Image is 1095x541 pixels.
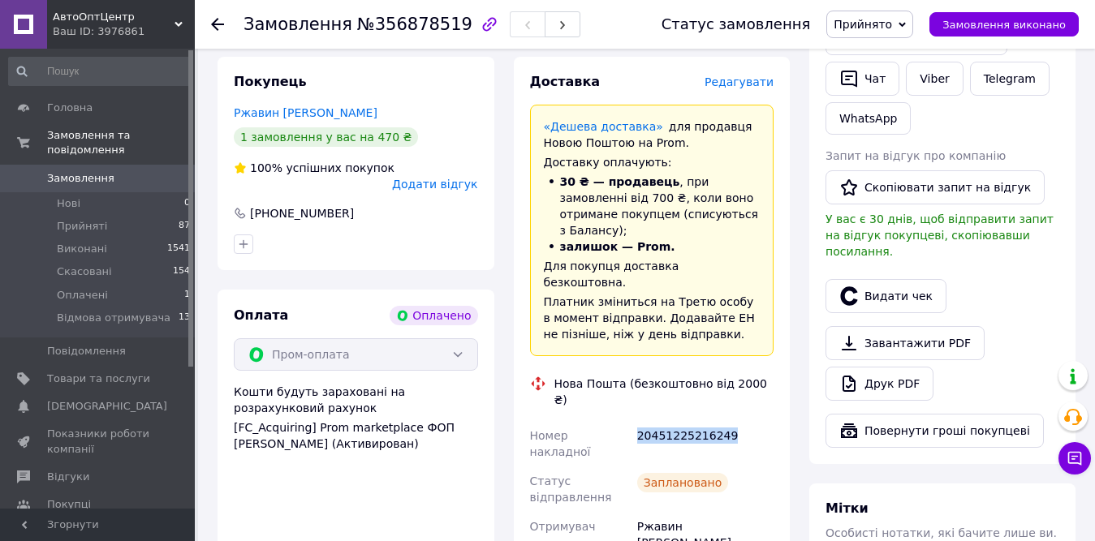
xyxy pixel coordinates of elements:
[57,219,107,234] span: Прийняті
[167,242,190,256] span: 1541
[826,500,869,516] span: Мітки
[47,427,150,456] span: Показники роботи компанії
[250,161,282,174] span: 100%
[560,240,675,253] span: залишок — Prom.
[530,520,596,533] span: Отримувач
[634,421,777,466] div: 20451225216249
[184,196,190,211] span: 0
[47,171,114,186] span: Замовлення
[211,16,224,32] div: Повернутися назад
[47,371,150,386] span: Товари та послуги
[179,311,190,325] span: 13
[57,196,80,211] span: Нові
[184,288,190,303] span: 1
[929,12,1079,36] button: Замовлення виконано
[244,15,352,34] span: Замовлення
[53,24,195,39] div: Ваш ID: 3976861
[47,497,91,512] span: Покупці
[834,18,892,31] span: Прийнято
[47,101,93,115] span: Головна
[53,10,175,24] span: АвтоОптЦентр
[942,19,1066,31] span: Замовлення виконано
[705,75,774,88] span: Редагувати
[179,219,190,234] span: 87
[544,120,663,133] a: «Дешева доставка»
[173,264,190,279] span: 154
[1058,442,1091,474] button: Чат з покупцем
[390,306,477,325] div: Оплачено
[57,264,112,279] span: Скасовані
[906,62,963,96] a: Viber
[544,258,761,290] div: Для покупця доставка безкоштовна.
[234,127,418,147] div: 1 замовлення у вас на 470 ₴
[234,106,377,119] a: Ржавин [PERSON_NAME]
[234,307,288,323] span: Оплата
[826,102,911,135] a: WhatsApp
[392,178,477,191] span: Додати відгук
[357,15,472,34] span: №356878519
[8,57,192,86] input: Пошук
[57,288,108,303] span: Оплачені
[637,473,729,492] div: Заплановано
[57,311,170,325] span: Відмова отримувача
[826,149,1006,162] span: Запит на відгук про компанію
[826,279,946,313] button: Видати чек
[544,154,761,170] div: Доставку оплачують:
[544,294,761,342] div: Платник зміниться на Третю особу в момент відправки. Додавайте ЕН не пізніше, ніж у день відправки.
[662,16,811,32] div: Статус замовлення
[826,367,933,401] a: Друк PDF
[234,419,478,452] div: [FC_Acquiring] Prom marketplace ФОП [PERSON_NAME] (Активирован)
[530,429,591,458] span: Номер накладної
[560,175,680,188] span: 30 ₴ — продавець
[826,213,1054,258] span: У вас є 30 днів, щоб відправити запит на відгук покупцеві, скопіювавши посилання.
[530,474,612,504] span: Статус відправлення
[234,384,478,452] div: Кошти будуть зараховані на розрахунковий рахунок
[544,174,761,238] li: , при замовленні від 700 ₴, коли воно отримане покупцем (списуються з Балансу);
[826,170,1045,204] button: Скопіювати запит на відгук
[550,376,778,408] div: Нова Пошта (безкоштовно від 2000 ₴)
[530,74,601,89] span: Доставка
[47,399,167,414] span: [DEMOGRAPHIC_DATA]
[234,160,394,176] div: успішних покупок
[826,414,1044,448] button: Повернути гроші покупцеві
[234,74,307,89] span: Покупець
[826,62,899,96] button: Чат
[57,242,107,256] span: Виконані
[47,128,195,157] span: Замовлення та повідомлення
[970,62,1050,96] a: Telegram
[248,205,356,221] div: [PHONE_NUMBER]
[544,118,761,151] div: для продавця Новою Поштою на Prom.
[47,344,126,359] span: Повідомлення
[826,326,985,360] a: Завантажити PDF
[47,470,89,484] span: Відгуки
